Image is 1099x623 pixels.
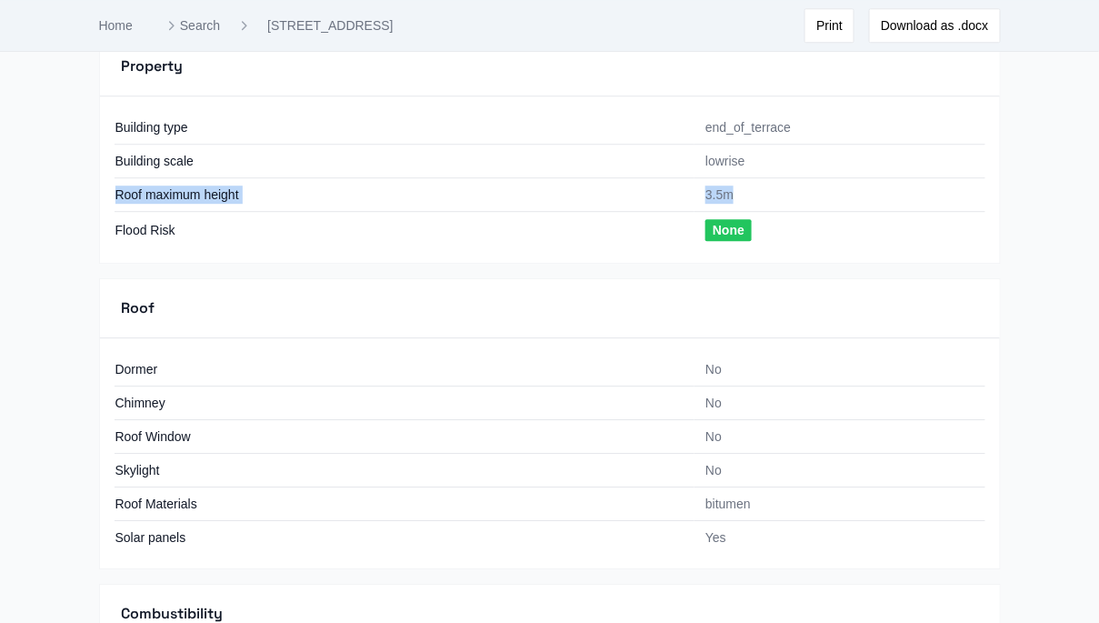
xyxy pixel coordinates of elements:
td: Building scale [115,145,695,178]
button: Download as .docx [869,8,1000,43]
td: Solar panels [115,521,695,555]
a: Search [162,16,220,35]
td: Building type [115,111,695,145]
td: Chimney [115,387,695,420]
td: Roof maximum height [115,178,695,212]
td: No [694,454,984,487]
span: None [705,219,752,241]
a: [STREET_ADDRESS] [267,16,393,35]
h3: Property [122,55,184,77]
td: 3.5m [694,178,984,212]
td: Skylight [115,454,695,487]
td: No [694,353,984,387]
td: bitumen [694,487,984,521]
td: Flood Risk [115,212,695,249]
h3: Roof [122,297,155,319]
td: Roof Materials [115,487,695,521]
button: Print [804,8,854,43]
a: Home [99,18,133,33]
td: No [694,420,984,454]
td: Roof Window [115,420,695,454]
td: Yes [694,521,984,555]
td: No [694,387,984,420]
td: Dormer [115,353,695,387]
td: lowrise [694,145,984,178]
td: end_of_terrace [694,111,984,145]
